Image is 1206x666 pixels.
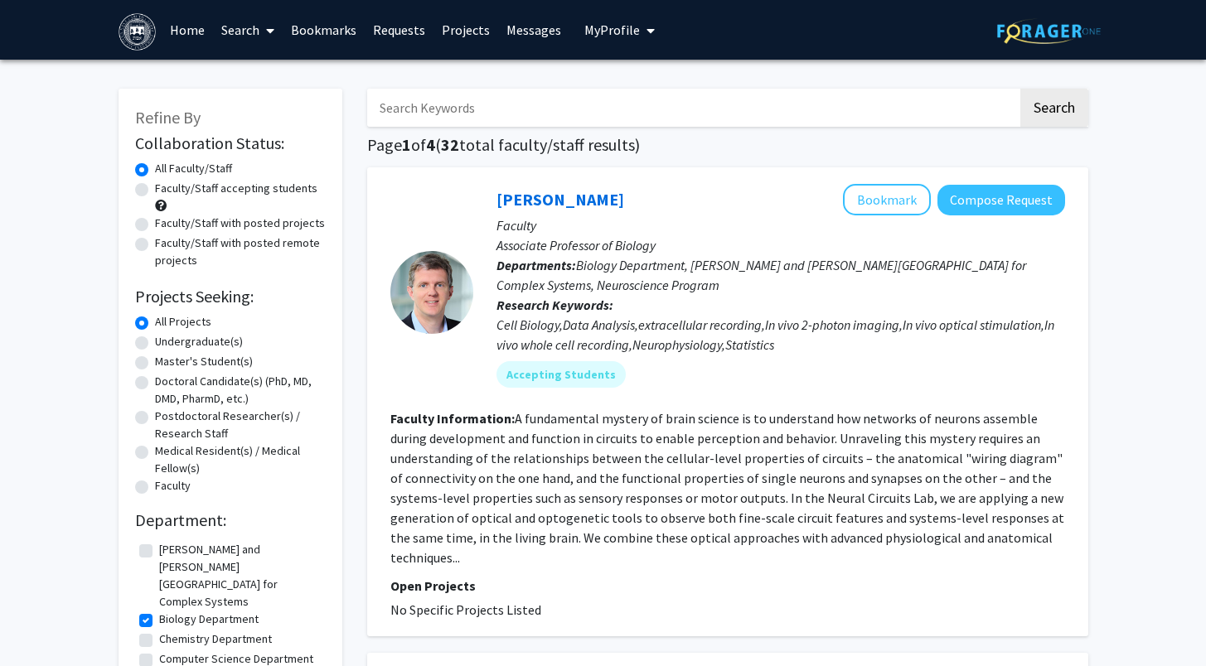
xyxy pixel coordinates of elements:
span: 32 [441,134,459,155]
input: Search Keywords [367,89,1018,127]
button: Search [1020,89,1088,127]
h2: Collaboration Status: [135,133,326,153]
label: Chemistry Department [159,630,272,648]
a: Requests [365,1,433,59]
a: Search [213,1,283,59]
a: Home [162,1,213,59]
button: Add Stephen Van Hooser to Bookmarks [843,184,931,215]
span: Refine By [135,107,201,128]
span: 4 [426,134,435,155]
a: Messages [498,1,569,59]
mat-chip: Accepting Students [496,361,626,388]
label: Faculty [155,477,191,495]
div: Cell Biology,Data Analysis,extracellular recording,In vivo 2-photon imaging,In vivo optical stimu... [496,315,1065,355]
label: Postdoctoral Researcher(s) / Research Staff [155,408,326,442]
label: Faculty/Staff with posted projects [155,215,325,232]
span: Biology Department, [PERSON_NAME] and [PERSON_NAME][GEOGRAPHIC_DATA] for Complex Systems, Neurosc... [496,257,1026,293]
label: All Faculty/Staff [155,160,232,177]
label: Doctoral Candidate(s) (PhD, MD, DMD, PharmD, etc.) [155,373,326,408]
span: 1 [402,134,411,155]
p: Associate Professor of Biology [496,235,1065,255]
p: Faculty [496,215,1065,235]
label: Master's Student(s) [155,353,253,370]
label: Faculty/Staff accepting students [155,180,317,197]
label: Biology Department [159,610,259,628]
span: My Profile [584,22,640,38]
a: Projects [433,1,498,59]
h1: Page of ( total faculty/staff results) [367,135,1088,155]
label: [PERSON_NAME] and [PERSON_NAME][GEOGRAPHIC_DATA] for Complex Systems [159,541,322,610]
button: Compose Request to Stephen Van Hooser [937,185,1065,215]
label: All Projects [155,313,211,331]
span: No Specific Projects Listed [390,601,541,618]
b: Departments: [496,257,576,273]
b: Faculty Information: [390,410,515,427]
label: Faculty/Staff with posted remote projects [155,234,326,269]
label: Medical Resident(s) / Medical Fellow(s) [155,442,326,477]
p: Open Projects [390,576,1065,596]
b: Research Keywords: [496,297,613,313]
h2: Projects Seeking: [135,287,326,306]
img: Brandeis University Logo [119,13,156,51]
fg-read-more: A fundamental mystery of brain science is to understand how networks of neurons assemble during d... [390,410,1064,566]
label: Undergraduate(s) [155,333,243,350]
h2: Department: [135,510,326,530]
img: ForagerOne Logo [997,18,1101,44]
iframe: Chat [12,591,70,654]
a: [PERSON_NAME] [496,189,624,210]
a: Bookmarks [283,1,365,59]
